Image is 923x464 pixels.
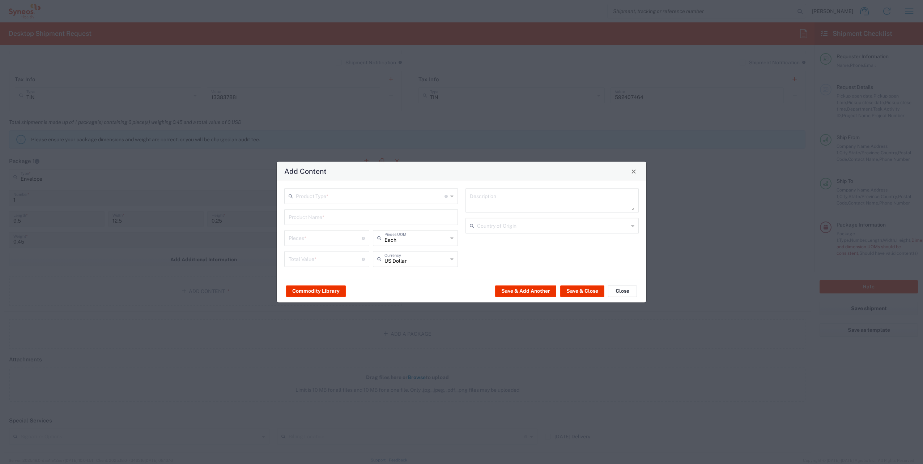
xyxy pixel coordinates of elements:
button: Close [608,285,637,297]
button: Commodity Library [286,285,346,297]
button: Save & Close [560,285,604,297]
h4: Add Content [284,166,327,176]
button: Save & Add Another [495,285,556,297]
button: Close [629,166,639,176]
